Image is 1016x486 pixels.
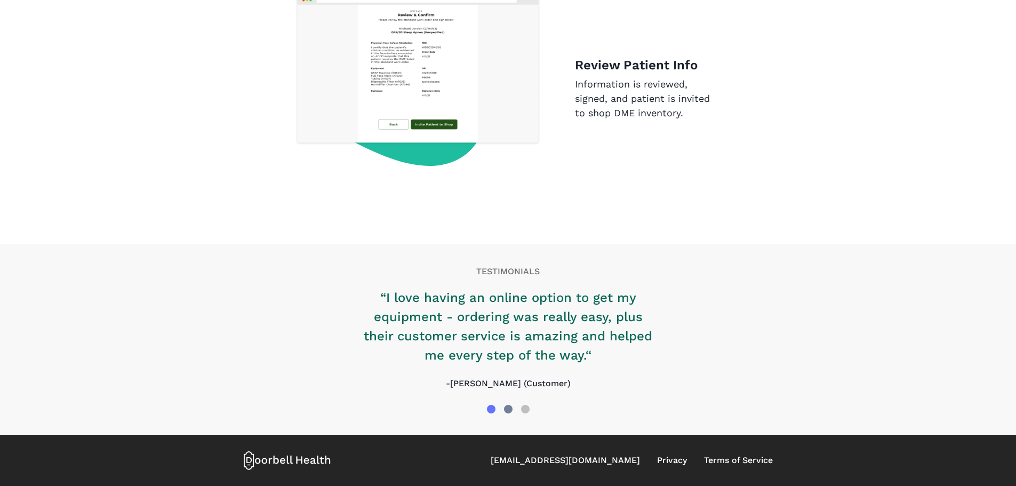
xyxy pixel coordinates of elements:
p: “I love having an online option to get my equipment - ordering was really easy, plus their custom... [359,288,658,365]
a: [EMAIL_ADDRESS][DOMAIN_NAME] [491,454,640,467]
p: Information is reviewed, signed, and patient is invited to shop DME inventory. [575,77,722,120]
a: Privacy [657,454,687,467]
p: TESTIMONIALS [244,265,773,278]
a: Terms of Service [704,454,773,467]
p: -[PERSON_NAME] (Customer) [359,377,658,390]
p: Review Patient Info [575,55,722,75]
